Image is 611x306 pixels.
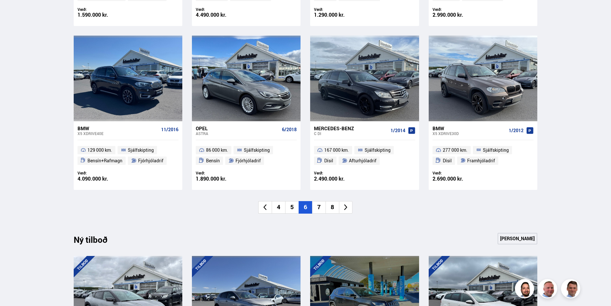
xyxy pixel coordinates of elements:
[349,157,376,165] span: Afturhjóladrif
[74,235,119,248] div: Ný tilboð
[312,201,326,214] li: 7
[443,157,452,165] span: Dísil
[78,171,128,175] div: Verð:
[78,125,159,131] div: BMW
[299,201,312,214] li: 6
[391,128,405,133] span: 1/2014
[196,12,246,18] div: 4.490.000 kr.
[324,146,349,154] span: 167 000 km.
[433,131,506,136] div: X5 XDRIVE30D
[314,171,365,175] div: Verð:
[87,157,122,165] span: Bensín+Rafmagn
[196,125,279,131] div: Opel
[196,171,246,175] div: Verð:
[196,176,246,182] div: 1.890.000 kr.
[314,176,365,182] div: 2.490.000 kr.
[5,3,24,22] button: Opna LiveChat spjallviðmót
[196,7,246,12] div: Verð:
[324,157,333,165] span: Dísil
[429,121,537,190] a: BMW X5 XDRIVE30D 1/2012 277 000 km. Sjálfskipting Dísil Framhjóladrif Verð: 2.690.000 kr.
[272,201,285,214] li: 4
[314,125,388,131] div: Mercedes-Benz
[74,121,182,190] a: BMW X5 XDRIVE40E 11/2016 129 000 km. Sjálfskipting Bensín+Rafmagn Fjórhjóladrif Verð: 4.090.000 kr.
[161,127,178,132] span: 11/2016
[443,146,467,154] span: 277 000 km.
[314,12,365,18] div: 1.290.000 kr.
[87,146,112,154] span: 129 000 km.
[483,146,509,154] span: Sjálfskipting
[365,146,391,154] span: Sjálfskipting
[285,201,299,214] li: 5
[244,146,270,154] span: Sjálfskipting
[509,128,524,133] span: 1/2012
[314,131,388,136] div: C DI
[196,131,279,136] div: ASTRA
[539,280,558,299] img: siFngHWaQ9KaOqBr.png
[206,146,228,154] span: 86 000 km.
[433,7,483,12] div: Verð:
[282,127,297,132] span: 6/2018
[498,233,537,244] a: [PERSON_NAME]
[562,280,581,299] img: FbJEzSuNWCJXmdc-.webp
[314,7,365,12] div: Verð:
[78,176,128,182] div: 4.090.000 kr.
[206,157,220,165] span: Bensín
[78,12,128,18] div: 1.590.000 kr.
[138,157,163,165] span: Fjórhjóladrif
[192,121,301,190] a: Opel ASTRA 6/2018 86 000 km. Sjálfskipting Bensín Fjórhjóladrif Verð: 1.890.000 kr.
[78,131,159,136] div: X5 XDRIVE40E
[467,157,495,165] span: Framhjóladrif
[326,201,339,214] li: 8
[433,125,506,131] div: BMW
[78,7,128,12] div: Verð:
[235,157,261,165] span: Fjórhjóladrif
[310,121,419,190] a: Mercedes-Benz C DI 1/2014 167 000 km. Sjálfskipting Dísil Afturhjóladrif Verð: 2.490.000 kr.
[516,280,535,299] img: nhp88E3Fdnt1Opn2.png
[433,176,483,182] div: 2.690.000 kr.
[433,171,483,175] div: Verð:
[433,12,483,18] div: 2.990.000 kr.
[128,146,154,154] span: Sjálfskipting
